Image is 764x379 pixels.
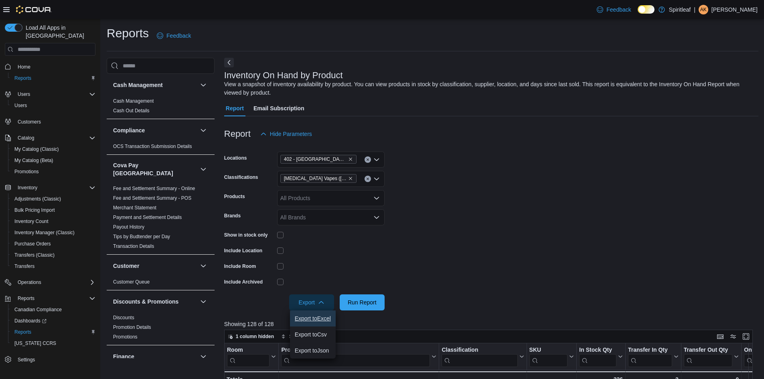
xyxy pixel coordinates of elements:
label: Include Room [224,263,256,270]
label: Locations [224,155,247,161]
button: Cash Management [199,80,208,90]
button: Users [14,89,33,99]
span: Users [14,89,95,99]
span: Report [226,100,244,116]
button: Reports [2,293,99,304]
span: Settings [14,355,95,365]
label: Brands [224,213,241,219]
span: Feedback [606,6,631,14]
button: Export toCsv [290,326,336,343]
button: Inventory Count [8,216,99,227]
a: Cash Out Details [113,108,150,113]
a: Tips by Budtender per Day [113,234,170,239]
span: Dashboards [11,316,95,326]
button: Display options [728,332,738,341]
div: Transfer In Qty [628,347,672,354]
span: Inventory [18,184,37,191]
a: My Catalog (Classic) [11,144,62,154]
span: My Catalog (Beta) [11,156,95,165]
a: Home [14,62,34,72]
button: Cova Pay [GEOGRAPHIC_DATA] [199,164,208,174]
span: Transfers [11,261,95,271]
a: Bulk Pricing Import [11,205,58,215]
div: Cova Pay [GEOGRAPHIC_DATA] [107,184,215,254]
span: Transfers (Classic) [14,252,55,258]
button: Reports [8,326,99,338]
a: Fee and Settlement Summary - POS [113,195,191,201]
span: Transfers (Classic) [11,250,95,260]
button: Hide Parameters [257,126,315,142]
span: Export [294,294,329,310]
button: Remove 402 - Polo Park (Winnipeg) from selection in this group [348,157,353,162]
button: Open list of options [373,214,380,221]
button: Cash Management [113,81,197,89]
span: My Catalog (Beta) [14,157,53,164]
button: Users [8,100,99,111]
button: Transfer Out Qty [684,347,739,367]
span: Inventory Count [14,218,49,225]
span: Promotions [14,168,39,175]
span: Export to Csv [295,331,331,338]
a: Fee and Settlement Summary - Online [113,186,195,191]
span: Purchase Orders [14,241,51,247]
a: Purchase Orders [11,239,54,249]
input: Dark Mode [638,5,655,14]
button: Operations [2,277,99,288]
span: Users [18,91,30,97]
h3: Finance [113,353,134,361]
a: OCS Transaction Submission Details [113,144,192,149]
span: Reports [14,294,95,303]
span: Run Report [348,298,377,306]
button: 1 column hidden [225,332,277,341]
button: Canadian Compliance [8,304,99,315]
span: [MEDICAL_DATA] Vapes ([GEOGRAPHIC_DATA]) [284,174,347,182]
button: Discounts & Promotions [113,298,197,306]
button: Customer [113,262,197,270]
span: Operations [18,279,41,286]
span: Washington CCRS [11,338,95,348]
div: Product [281,347,430,354]
div: Transfer Out Qty [684,347,732,367]
a: Customers [14,117,44,127]
span: Customers [14,117,95,127]
a: Transfers (Classic) [11,250,58,260]
div: SKU URL [529,347,567,367]
button: Remove Nicotine Vapes (Manitoba) from selection in this group [348,176,353,181]
button: Clear input [365,156,371,163]
span: Users [14,102,27,109]
span: Reports [11,73,95,83]
span: Promotions [11,167,95,176]
button: Sort fields [278,332,314,341]
span: Merchant Statement [113,205,156,211]
a: My Catalog (Beta) [11,156,57,165]
div: In Stock Qty [579,347,616,354]
span: Users [11,101,95,110]
h3: Report [224,129,251,139]
label: Show in stock only [224,232,268,238]
h1: Reports [107,25,149,41]
div: Classification [442,347,517,354]
a: Promotions [11,167,42,176]
button: Next [224,58,234,67]
span: Discounts [113,314,134,321]
button: Promotions [8,166,99,177]
span: My Catalog (Classic) [14,146,59,152]
h3: Discounts & Promotions [113,298,178,306]
h3: Cash Management [113,81,163,89]
a: Feedback [594,2,634,18]
button: Finance [113,353,197,361]
button: Export [289,294,334,310]
span: Transfers [14,263,34,270]
a: Payout History [113,224,144,230]
span: Email Subscription [253,100,304,116]
button: Cova Pay [GEOGRAPHIC_DATA] [113,161,197,177]
span: Payment and Settlement Details [113,214,182,221]
p: | [694,5,695,14]
div: Alica K [699,5,708,14]
span: Tips by Budtender per Day [113,233,170,240]
a: [US_STATE] CCRS [11,338,59,348]
div: Discounts & Promotions [107,313,215,345]
button: Export toExcel [290,310,336,326]
button: Transfers (Classic) [8,249,99,261]
button: Settings [2,354,99,365]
